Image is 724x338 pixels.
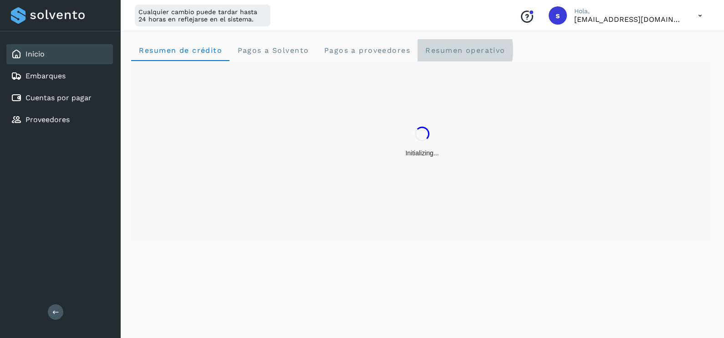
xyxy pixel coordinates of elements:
[574,7,683,15] p: Hola,
[135,5,270,26] div: Cualquier cambio puede tardar hasta 24 horas en reflejarse en el sistema.
[574,15,683,24] p: smedina@niagarawater.com
[25,72,66,80] a: Embarques
[25,93,92,102] a: Cuentas por pagar
[25,115,70,124] a: Proveedores
[6,88,113,108] div: Cuentas por pagar
[6,44,113,64] div: Inicio
[6,110,113,130] div: Proveedores
[323,46,410,55] span: Pagos a proveedores
[237,46,309,55] span: Pagos a Solvento
[138,46,222,55] span: Resumen de crédito
[6,66,113,86] div: Embarques
[25,50,45,58] a: Inicio
[425,46,505,55] span: Resumen operativo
